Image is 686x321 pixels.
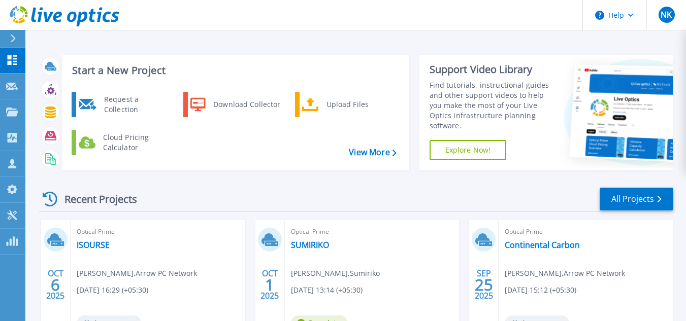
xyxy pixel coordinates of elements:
[77,240,110,250] a: ISOURSE
[430,80,556,131] div: Find tutorials, instructional guides and other support videos to help you make the most of your L...
[98,132,173,153] div: Cloud Pricing Calculator
[430,63,556,76] div: Support Video Library
[77,284,148,296] span: [DATE] 16:29 (+05:30)
[72,65,396,76] h3: Start a New Project
[99,94,173,115] div: Request a Collection
[291,226,453,237] span: Optical Prime
[661,11,672,19] span: NK
[474,266,494,303] div: SEP 2025
[72,92,176,117] a: Request a Collection
[46,266,65,303] div: OCT 2025
[208,94,285,115] div: Download Collector
[295,92,399,117] a: Upload Files
[349,148,396,157] a: View More
[51,280,60,289] span: 6
[72,130,176,155] a: Cloud Pricing Calculator
[600,188,673,210] a: All Projects
[291,240,329,250] a: SUMIRIKO
[77,226,239,237] span: Optical Prime
[505,226,667,237] span: Optical Prime
[291,284,363,296] span: [DATE] 13:14 (+05:30)
[505,268,625,279] span: [PERSON_NAME] , Arrow PC Network
[505,240,580,250] a: Continental Carbon
[505,284,576,296] span: [DATE] 15:12 (+05:30)
[39,187,151,211] div: Recent Projects
[291,268,380,279] span: [PERSON_NAME] , Sumiriko
[430,140,507,160] a: Explore Now!
[77,268,197,279] span: [PERSON_NAME] , Arrow PC Network
[475,280,493,289] span: 25
[321,94,397,115] div: Upload Files
[183,92,287,117] a: Download Collector
[265,280,274,289] span: 1
[260,266,279,303] div: OCT 2025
